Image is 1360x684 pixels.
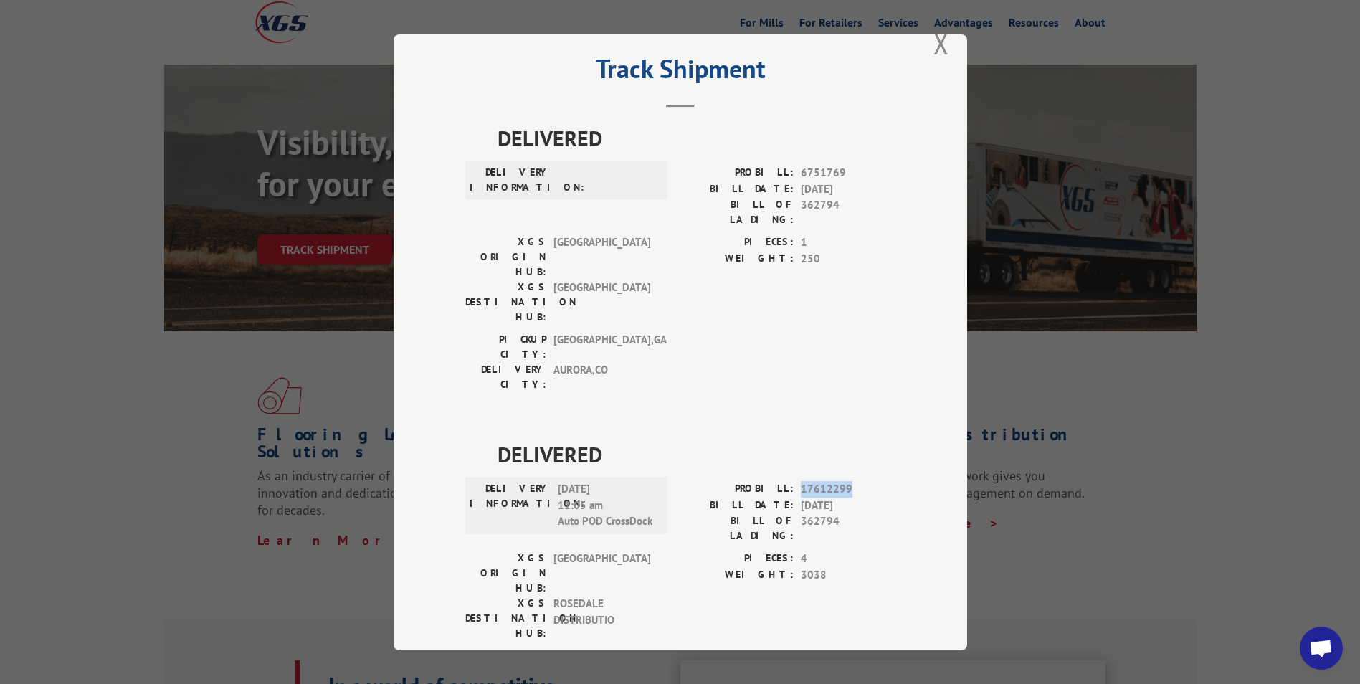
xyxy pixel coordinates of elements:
[801,481,895,498] span: 17612299
[465,234,546,280] label: XGS ORIGIN HUB:
[470,165,551,195] label: DELIVERY INFORMATION:
[801,551,895,567] span: 4
[801,197,895,227] span: 362794
[801,234,895,251] span: 1
[465,280,546,325] label: XGS DESTINATION HUB:
[470,481,551,530] label: DELIVERY INFORMATION:
[498,122,895,154] span: DELIVERED
[465,332,546,362] label: PICKUP CITY:
[465,551,546,596] label: XGS ORIGIN HUB:
[680,234,794,251] label: PIECES:
[680,566,794,583] label: WEIGHT:
[680,181,794,197] label: BILL DATE:
[801,181,895,197] span: [DATE]
[553,332,650,362] span: [GEOGRAPHIC_DATA] , GA
[465,596,546,641] label: XGS DESTINATION HUB:
[680,197,794,227] label: BILL OF LADING:
[801,165,895,181] span: 6751769
[465,362,546,392] label: DELIVERY CITY:
[553,648,650,678] span: [GEOGRAPHIC_DATA] , GA
[801,250,895,267] span: 250
[553,551,650,596] span: [GEOGRAPHIC_DATA]
[801,566,895,583] span: 3038
[558,481,655,530] span: [DATE] 11:05 am Auto POD CrossDock
[680,250,794,267] label: WEIGHT:
[465,59,895,86] h2: Track Shipment
[465,648,546,678] label: PICKUP CITY:
[498,438,895,470] span: DELIVERED
[553,234,650,280] span: [GEOGRAPHIC_DATA]
[553,362,650,392] span: AURORA , CO
[801,497,895,513] span: [DATE]
[680,165,794,181] label: PROBILL:
[801,513,895,543] span: 362794
[1300,627,1343,670] div: Open chat
[680,551,794,567] label: PIECES:
[680,513,794,543] label: BILL OF LADING:
[553,596,650,641] span: ROSEDALE DISTRIBUTIO
[680,481,794,498] label: PROBILL:
[680,497,794,513] label: BILL DATE:
[553,280,650,325] span: [GEOGRAPHIC_DATA]
[933,24,949,62] button: Close modal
